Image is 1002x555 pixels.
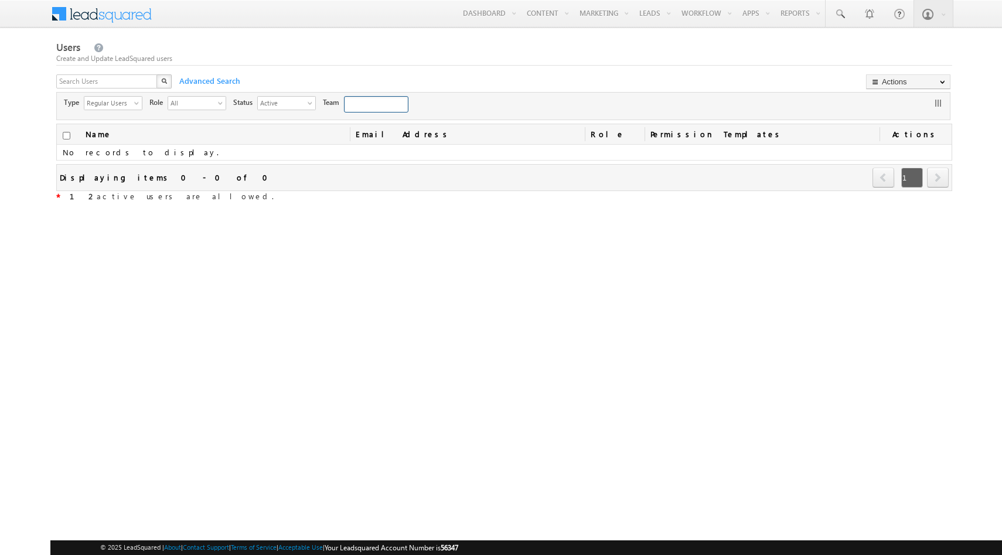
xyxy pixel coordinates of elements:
span: Type [64,97,84,108]
span: next [927,168,949,188]
a: Role [585,124,645,144]
span: Your Leadsquared Account Number is [325,543,458,552]
span: 56347 [441,543,458,552]
span: © 2025 LeadSquared | | | | | [100,542,458,553]
strong: 12 [70,191,97,201]
a: Email Address [350,124,585,144]
button: Actions [866,74,950,89]
span: select [218,100,227,106]
img: Search [161,78,167,84]
span: Advanced Search [173,76,244,86]
span: Role [149,97,168,108]
a: Terms of Service [231,543,277,551]
span: prev [873,168,894,188]
input: Search Users [56,74,158,88]
a: Contact Support [183,543,229,551]
a: About [164,543,181,551]
a: Acceptable Use [278,543,323,551]
span: Permission Templates [645,124,880,144]
a: next [927,169,949,188]
span: Status [233,97,257,108]
span: Users [56,40,80,54]
span: Active [258,97,306,108]
div: Create and Update LeadSquared users [56,53,952,64]
span: 1 [901,168,923,188]
span: Team [323,97,344,108]
a: prev [873,169,895,188]
td: No records to display. [57,145,952,161]
span: Regular Users [84,97,132,108]
span: All [168,97,216,108]
span: active users are allowed. [60,191,274,201]
a: Name [80,124,118,144]
span: select [308,100,317,106]
span: select [134,100,144,106]
div: Displaying items 0 - 0 of 0 [60,171,275,184]
span: Actions [880,124,952,144]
